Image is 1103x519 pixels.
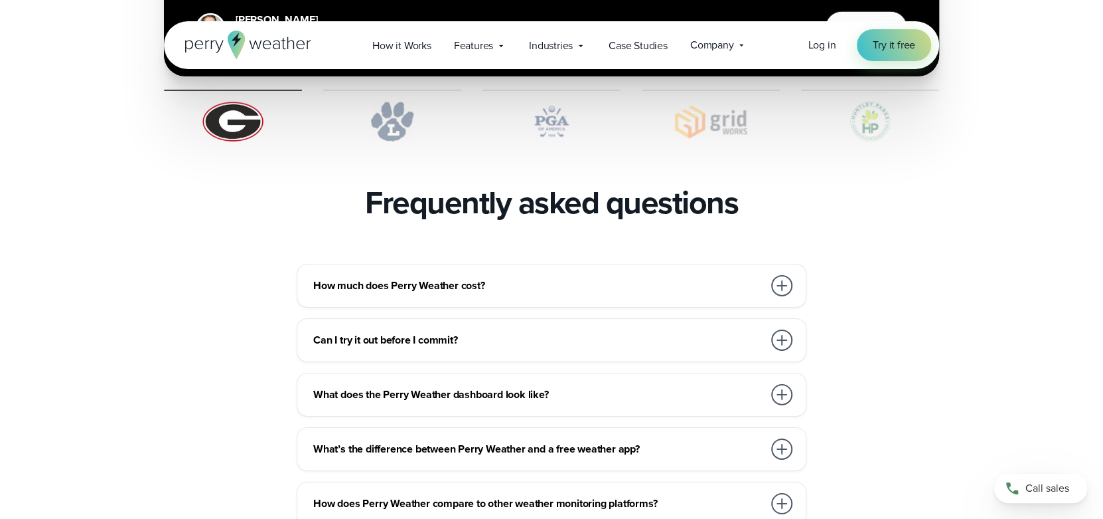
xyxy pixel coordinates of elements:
h3: How much does Perry Weather cost? [313,278,763,294]
h3: What’s the difference between Perry Weather and a free weather app? [313,441,763,457]
span: Call sales [1025,480,1069,496]
h3: How does Perry Weather compare to other weather monitoring platforms? [313,496,763,512]
a: Try it free [857,29,931,61]
h3: Can I try it out before I commit? [313,332,763,348]
img: PGA.svg [482,102,621,142]
img: Gridworks.svg [642,102,780,142]
h3: What does the Perry Weather dashboard look like? [313,387,763,403]
a: Case Studies [597,32,679,59]
a: How it Works [361,32,443,59]
span: Features [454,38,493,54]
span: Case Studies [609,38,668,54]
a: Log in [808,37,836,53]
a: Call sales [994,474,1087,503]
span: Company [690,37,734,53]
button: Watch [825,11,907,45]
span: Try it free [873,37,915,53]
span: How it Works [372,38,431,54]
div: [PERSON_NAME] [236,12,370,28]
span: Log in [808,37,836,52]
span: Watch [847,20,875,36]
span: Industries [529,38,573,54]
h2: Frequently asked questions [365,184,738,221]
